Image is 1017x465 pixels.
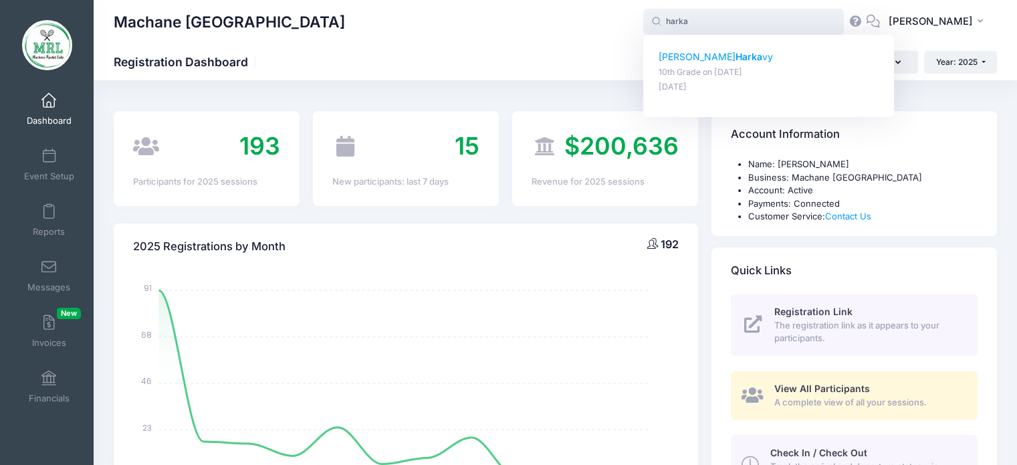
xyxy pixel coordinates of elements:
p: [PERSON_NAME] vy [659,50,879,64]
p: [DATE] [659,81,879,94]
span: A complete view of all your sessions. [774,396,962,409]
span: $200,636 [564,131,679,161]
span: 193 [239,131,280,161]
tspan: 23 [143,422,152,433]
h4: Quick Links [731,252,792,290]
span: Event Setup [24,171,74,182]
h1: Registration Dashboard [114,55,259,69]
span: Financials [29,393,70,404]
a: Financials [17,363,81,410]
span: Year: 2025 [936,57,978,67]
a: Contact Us [825,211,871,221]
h4: 2025 Registrations by Month [133,227,286,266]
span: View All Participants [774,383,870,394]
span: Check In / Check Out [770,447,867,458]
button: Year: 2025 [924,51,997,74]
li: Business: Machane [GEOGRAPHIC_DATA] [748,171,978,185]
h1: Machane [GEOGRAPHIC_DATA] [114,7,345,37]
span: Reports [33,226,65,238]
span: New [57,308,81,319]
a: Dashboard [17,86,81,132]
li: Account: Active [748,184,978,197]
div: Participants for 2025 sessions [133,175,280,189]
li: Name: [PERSON_NAME] [748,158,978,171]
span: The registration link as it appears to your participants. [774,319,962,345]
tspan: 68 [142,329,152,340]
span: Messages [27,282,70,293]
span: [PERSON_NAME] [889,14,973,29]
button: [PERSON_NAME] [880,7,997,37]
span: Registration Link [774,306,853,317]
p: 10th Grade on [DATE] [659,66,879,79]
span: Invoices [32,337,66,349]
span: Dashboard [27,115,72,126]
div: New participants: last 7 days [332,175,479,189]
h4: Account Information [731,116,840,154]
input: Search by First Name, Last Name, or Email... [643,9,844,35]
a: Registration Link The registration link as it appears to your participants. [731,294,978,356]
a: Reports [17,197,81,244]
li: Customer Service: [748,210,978,223]
span: 15 [455,131,479,161]
a: Messages [17,252,81,299]
tspan: 46 [142,375,152,387]
tspan: 91 [144,282,152,294]
a: Event Setup [17,141,81,188]
span: 192 [661,238,679,251]
li: Payments: Connected [748,197,978,211]
strong: Harka [736,51,762,62]
a: InvoicesNew [17,308,81,355]
div: Revenue for 2025 sessions [532,175,679,189]
img: Machane Racket Lake [22,20,72,70]
a: View All Participants A complete view of all your sessions. [731,371,978,420]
